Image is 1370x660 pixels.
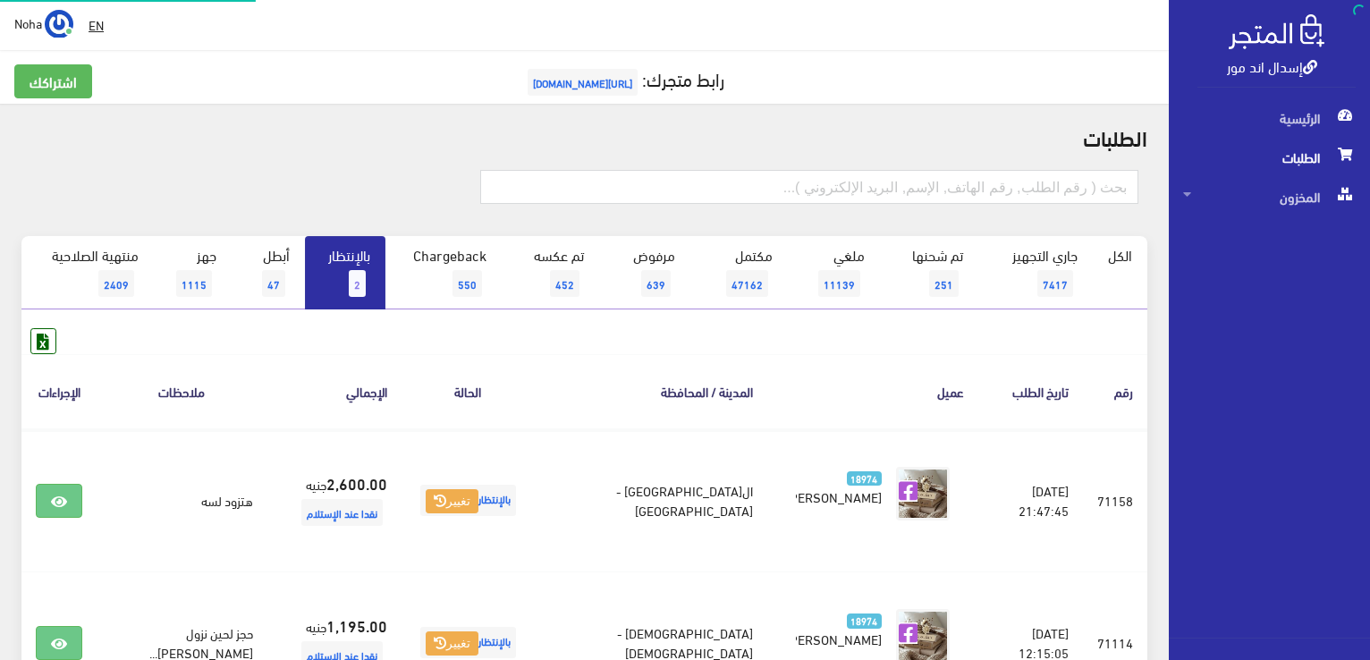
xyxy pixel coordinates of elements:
[97,354,267,428] th: ملاحظات
[426,631,478,656] button: تغيير
[176,270,212,297] span: 1115
[326,471,387,495] strong: 2,600.00
[14,12,42,34] span: Noha
[1093,236,1147,274] a: الكل
[267,429,402,572] td: جنيه
[232,236,305,309] a: أبطل47
[1169,177,1370,216] a: المخزون
[599,236,690,309] a: مرفوض639
[847,471,882,487] span: 18974
[21,236,154,309] a: منتهية الصلاحية2409
[896,467,950,520] img: picture
[786,484,882,509] span: [PERSON_NAME]
[21,354,97,428] th: الإجراءات
[14,64,92,98] a: اشتراكك
[1183,138,1356,177] span: الطلبات
[305,236,385,309] a: بالإنتظار2
[1083,354,1147,428] th: رقم
[550,270,579,297] span: 452
[818,270,860,297] span: 11139
[847,613,882,629] span: 18974
[528,69,638,96] span: [URL][DOMAIN_NAME]
[1227,53,1317,79] a: إسدال اند مور
[690,236,788,309] a: مكتمل47162
[929,270,959,297] span: 251
[978,354,1083,428] th: تاريخ الطلب
[402,354,535,428] th: الحالة
[14,9,73,38] a: ... Noha
[420,627,516,658] span: بالإنتظار
[502,236,599,309] a: تم عكسه452
[978,429,1083,572] td: [DATE] 21:47:45
[452,270,482,297] span: 550
[426,489,478,514] button: تغيير
[326,613,387,637] strong: 1,195.00
[420,485,516,516] span: بالإنتظار
[21,125,1147,148] h2: الطلبات
[880,236,978,309] a: تم شحنها251
[1169,98,1370,138] a: الرئيسية
[267,354,402,428] th: اﻹجمالي
[1183,98,1356,138] span: الرئيسية
[89,13,104,36] u: EN
[535,354,767,428] th: المدينة / المحافظة
[1183,177,1356,216] span: المخزون
[535,429,767,572] td: ال[GEOGRAPHIC_DATA] - [GEOGRAPHIC_DATA]
[98,270,134,297] span: 2409
[349,270,366,297] span: 2
[1169,138,1370,177] a: الطلبات
[786,626,882,651] span: [PERSON_NAME]
[1037,270,1073,297] span: 7417
[385,236,502,309] a: Chargeback550
[154,236,232,309] a: جهز1115
[1229,14,1324,49] img: .
[523,62,724,95] a: رابط متجرك:[URL][DOMAIN_NAME]
[262,270,285,297] span: 47
[641,270,671,297] span: 639
[480,170,1138,204] input: بحث ( رقم الطلب, رقم الهاتف, الإسم, البريد اﻹلكتروني )...
[45,10,73,38] img: ...
[767,354,978,428] th: عميل
[81,9,111,41] a: EN
[1083,429,1147,572] td: 71158
[796,467,882,506] a: 18974 [PERSON_NAME]
[726,270,768,297] span: 47162
[796,609,882,648] a: 18974 [PERSON_NAME]
[301,499,383,526] span: نقدا عند الإستلام
[978,236,1094,309] a: جاري التجهيز7417
[788,236,880,309] a: ملغي11139
[97,429,267,572] td: هتزود لسه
